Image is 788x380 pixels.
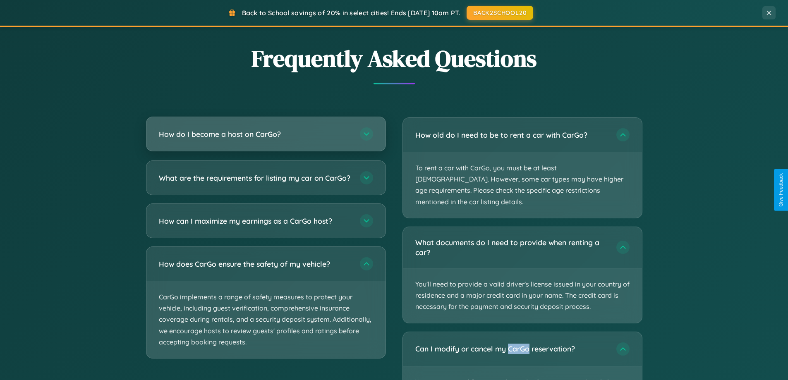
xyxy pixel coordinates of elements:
p: To rent a car with CarGo, you must be at least [DEMOGRAPHIC_DATA]. However, some car types may ha... [403,152,642,218]
h3: What are the requirements for listing my car on CarGo? [159,173,352,183]
h3: How does CarGo ensure the safety of my vehicle? [159,259,352,269]
h2: Frequently Asked Questions [146,43,642,74]
h3: What documents do I need to provide when renting a car? [415,237,608,258]
span: Back to School savings of 20% in select cities! Ends [DATE] 10am PT. [242,9,460,17]
h3: How can I maximize my earnings as a CarGo host? [159,216,352,226]
button: BACK2SCHOOL20 [467,6,533,20]
h3: How old do I need to be to rent a car with CarGo? [415,130,608,140]
h3: Can I modify or cancel my CarGo reservation? [415,344,608,354]
h3: How do I become a host on CarGo? [159,129,352,139]
div: Give Feedback [778,173,784,207]
p: You'll need to provide a valid driver's license issued in your country of residence and a major c... [403,268,642,323]
p: CarGo implements a range of safety measures to protect your vehicle, including guest verification... [146,281,386,358]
